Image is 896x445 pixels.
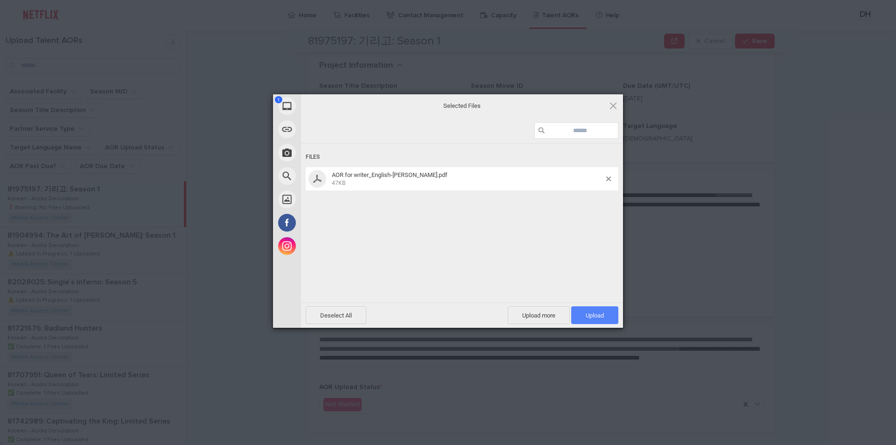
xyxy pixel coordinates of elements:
div: Files [306,148,618,166]
div: Instagram [273,234,385,258]
div: Unsplash [273,188,385,211]
span: Upload more [508,306,570,324]
span: Upload [586,312,604,319]
div: Link (URL) [273,118,385,141]
div: Facebook [273,211,385,234]
span: Click here or hit ESC to close picker [608,100,618,111]
span: AOR for writer_English-lee jin hee.pdf [329,171,606,187]
span: 1 [275,96,282,103]
div: Web Search [273,164,385,188]
span: Selected Files [369,101,555,110]
span: AOR for writer_English-[PERSON_NAME].pdf [332,171,448,178]
span: 47KB [332,180,345,186]
span: Upload [571,306,618,324]
div: Take Photo [273,141,385,164]
div: My Device [273,94,385,118]
span: Deselect All [306,306,366,324]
